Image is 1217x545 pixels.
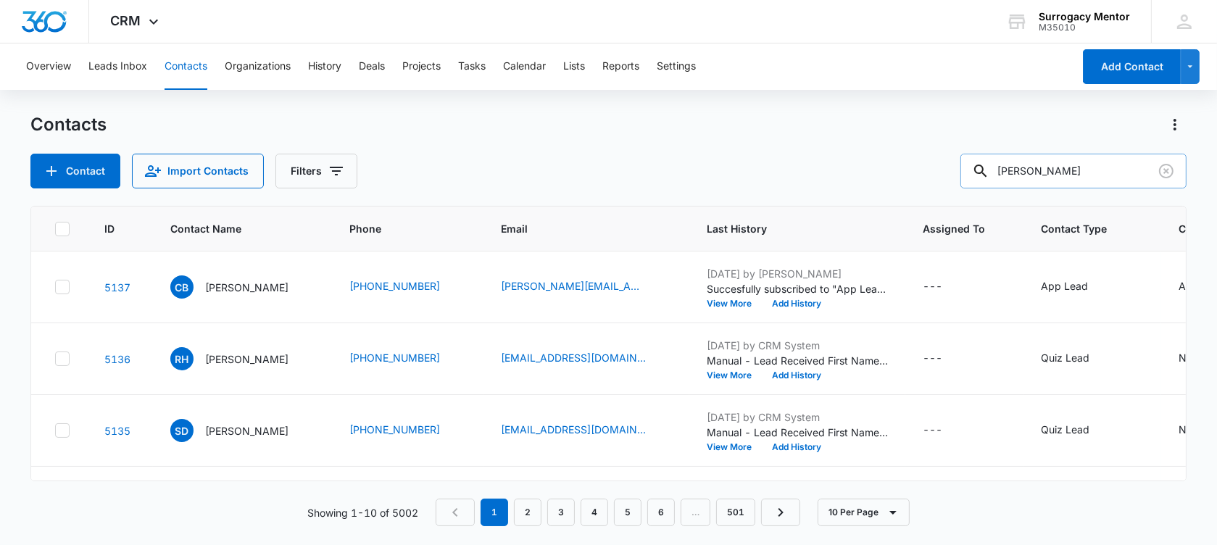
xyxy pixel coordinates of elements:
[1041,422,1089,437] div: Quiz Lead
[761,499,800,526] a: Next Page
[275,154,357,188] button: Filters
[170,419,315,442] div: Contact Name - Scarlett Diaz - Select to Edit Field
[402,43,441,90] button: Projects
[205,423,288,438] p: [PERSON_NAME]
[458,43,486,90] button: Tasks
[30,154,120,188] button: Add Contact
[501,221,651,236] span: Email
[436,499,800,526] nav: Pagination
[707,371,762,380] button: View More
[1041,422,1116,439] div: Contact Type - Quiz Lead - Select to Edit Field
[349,350,440,365] a: [PHONE_NUMBER]
[88,43,147,90] button: Leads Inbox
[503,43,546,90] button: Calendar
[1155,159,1178,183] button: Clear
[170,275,315,299] div: Contact Name - Christina Bean - Select to Edit Field
[111,13,141,28] span: CRM
[707,338,888,353] p: [DATE] by CRM System
[349,278,466,296] div: Phone - +1 (810) 300-5869 - Select to Edit Field
[104,425,130,437] a: Navigate to contact details page for Scarlett Diaz
[602,43,639,90] button: Reports
[923,350,968,367] div: Assigned To - - Select to Edit Field
[1039,11,1130,22] div: account name
[707,281,888,296] p: Succesfully subscribed to "App Leads: No".
[762,299,831,308] button: Add History
[1041,350,1116,367] div: Contact Type - Quiz Lead - Select to Edit Field
[1179,278,1216,294] div: App No
[707,409,888,425] p: [DATE] by CRM System
[104,281,130,294] a: Navigate to contact details page for Christina Bean
[614,499,641,526] a: Page 5
[349,422,440,437] a: [PHONE_NUMBER]
[501,350,672,367] div: Email - fojajip316@erynka.com - Select to Edit Field
[170,221,294,236] span: Contact Name
[104,221,115,236] span: ID
[707,299,762,308] button: View More
[1041,221,1123,236] span: Contact Type
[647,499,675,526] a: Page 6
[923,278,942,296] div: ---
[165,43,207,90] button: Contacts
[104,353,130,365] a: Navigate to contact details page for Rochin Hola
[923,278,968,296] div: Assigned To - - Select to Edit Field
[349,221,445,236] span: Phone
[707,443,762,452] button: View More
[707,425,888,440] p: Manual - Lead Received First Name: [PERSON_NAME] Last Name: [PERSON_NAME] Phone: [PHONE_NUMBER] E...
[170,347,315,370] div: Contact Name - Rochin Hola - Select to Edit Field
[170,419,194,442] span: SD
[923,422,942,439] div: ---
[514,499,541,526] a: Page 2
[1083,49,1181,84] button: Add Contact
[481,499,508,526] em: 1
[657,43,696,90] button: Settings
[501,422,672,439] div: Email - scarlett@oakridge.com - Select to Edit Field
[547,499,575,526] a: Page 3
[170,275,194,299] span: CB
[349,278,440,294] a: [PHONE_NUMBER]
[501,350,646,365] a: [EMAIL_ADDRESS][DOMAIN_NAME]
[818,499,910,526] button: 10 Per Page
[1039,22,1130,33] div: account id
[225,43,291,90] button: Organizations
[960,154,1187,188] input: Search Contacts
[762,371,831,380] button: Add History
[132,154,264,188] button: Import Contacts
[349,350,466,367] div: Phone - +1 (225) 254-2523 - Select to Edit Field
[349,422,466,439] div: Phone - +1 (201) 987-6543 - Select to Edit Field
[1041,350,1089,365] div: Quiz Lead
[501,278,646,294] a: [PERSON_NAME][EMAIL_ADDRESS][PERSON_NAME][DOMAIN_NAME]
[307,505,418,520] p: Showing 1-10 of 5002
[1041,278,1114,296] div: Contact Type - App Lead - Select to Edit Field
[26,43,71,90] button: Overview
[359,43,385,90] button: Deals
[581,499,608,526] a: Page 4
[501,422,646,437] a: [EMAIL_ADDRESS][DOMAIN_NAME]
[716,499,755,526] a: Page 501
[170,347,194,370] span: RH
[707,221,867,236] span: Last History
[707,266,888,281] p: [DATE] by [PERSON_NAME]
[205,351,288,367] p: [PERSON_NAME]
[308,43,341,90] button: History
[1041,278,1088,294] div: App Lead
[205,280,288,295] p: [PERSON_NAME]
[563,43,585,90] button: Lists
[923,221,985,236] span: Assigned To
[923,422,968,439] div: Assigned To - - Select to Edit Field
[30,114,107,136] h1: Contacts
[501,278,672,296] div: Email - christina.a.mccracken@gmail.com - Select to Edit Field
[707,353,888,368] p: Manual - Lead Received First Name: [PERSON_NAME] Last Name: Hola Phone: [PHONE_NUMBER] Email: [EM...
[1163,113,1187,136] button: Actions
[923,350,942,367] div: ---
[762,443,831,452] button: Add History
